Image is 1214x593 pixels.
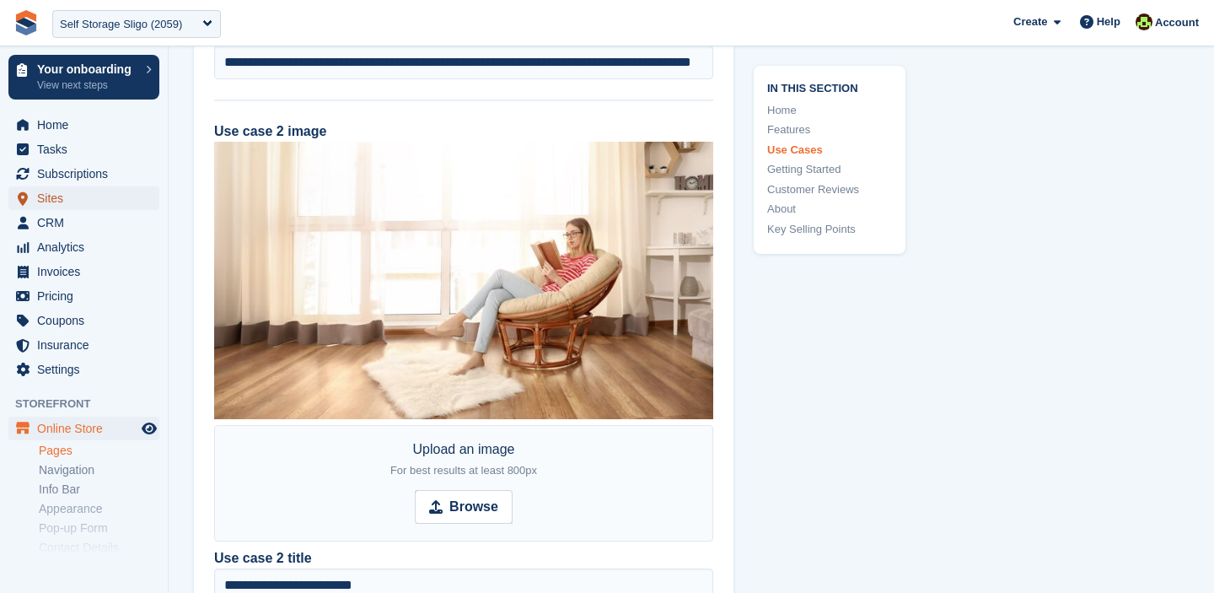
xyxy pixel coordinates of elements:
[8,55,159,100] a: Your onboarding View next steps
[15,396,168,412] span: Storefront
[1136,13,1152,30] img: Catherine Coffey
[8,358,159,381] a: menu
[139,418,159,439] a: Preview store
[1155,14,1199,31] span: Account
[415,490,513,524] input: Browse
[214,142,713,419] img: create-space-in-your-life.jpg
[37,358,138,381] span: Settings
[37,260,138,283] span: Invoices
[214,124,326,138] label: Use case 2 image
[39,501,159,517] a: Appearance
[13,10,39,35] img: stora-icon-8386f47178a22dfd0bd8f6a31ec36ba5ce8667c1dd55bd0f319d3a0aa187defe.svg
[60,16,182,33] div: Self Storage Sligo (2059)
[39,482,159,498] a: Info Bar
[37,186,138,210] span: Sites
[37,137,138,161] span: Tasks
[767,161,892,178] a: Getting Started
[8,235,159,259] a: menu
[767,102,892,119] a: Home
[8,186,159,210] a: menu
[8,333,159,357] a: menu
[37,162,138,186] span: Subscriptions
[8,417,159,440] a: menu
[767,142,892,159] a: Use Cases
[8,260,159,283] a: menu
[39,540,159,556] a: Contact Details
[37,309,138,332] span: Coupons
[37,235,138,259] span: Analytics
[390,464,537,477] span: For best results at least 800px
[767,181,892,198] a: Customer Reviews
[1013,13,1047,30] span: Create
[37,417,138,440] span: Online Store
[8,113,159,137] a: menu
[8,137,159,161] a: menu
[767,201,892,218] a: About
[37,211,138,235] span: CRM
[767,79,892,95] span: In this section
[39,462,159,478] a: Navigation
[8,309,159,332] a: menu
[767,121,892,138] a: Features
[39,520,159,536] a: Pop-up Form
[214,548,312,569] label: Use case 2 title
[390,439,537,480] div: Upload an image
[37,113,138,137] span: Home
[767,221,892,238] a: Key Selling Points
[8,211,159,235] a: menu
[449,497,498,517] strong: Browse
[37,284,138,308] span: Pricing
[1097,13,1120,30] span: Help
[37,333,138,357] span: Insurance
[37,63,137,75] p: Your onboarding
[37,78,137,93] p: View next steps
[8,162,159,186] a: menu
[39,443,159,459] a: Pages
[8,284,159,308] a: menu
